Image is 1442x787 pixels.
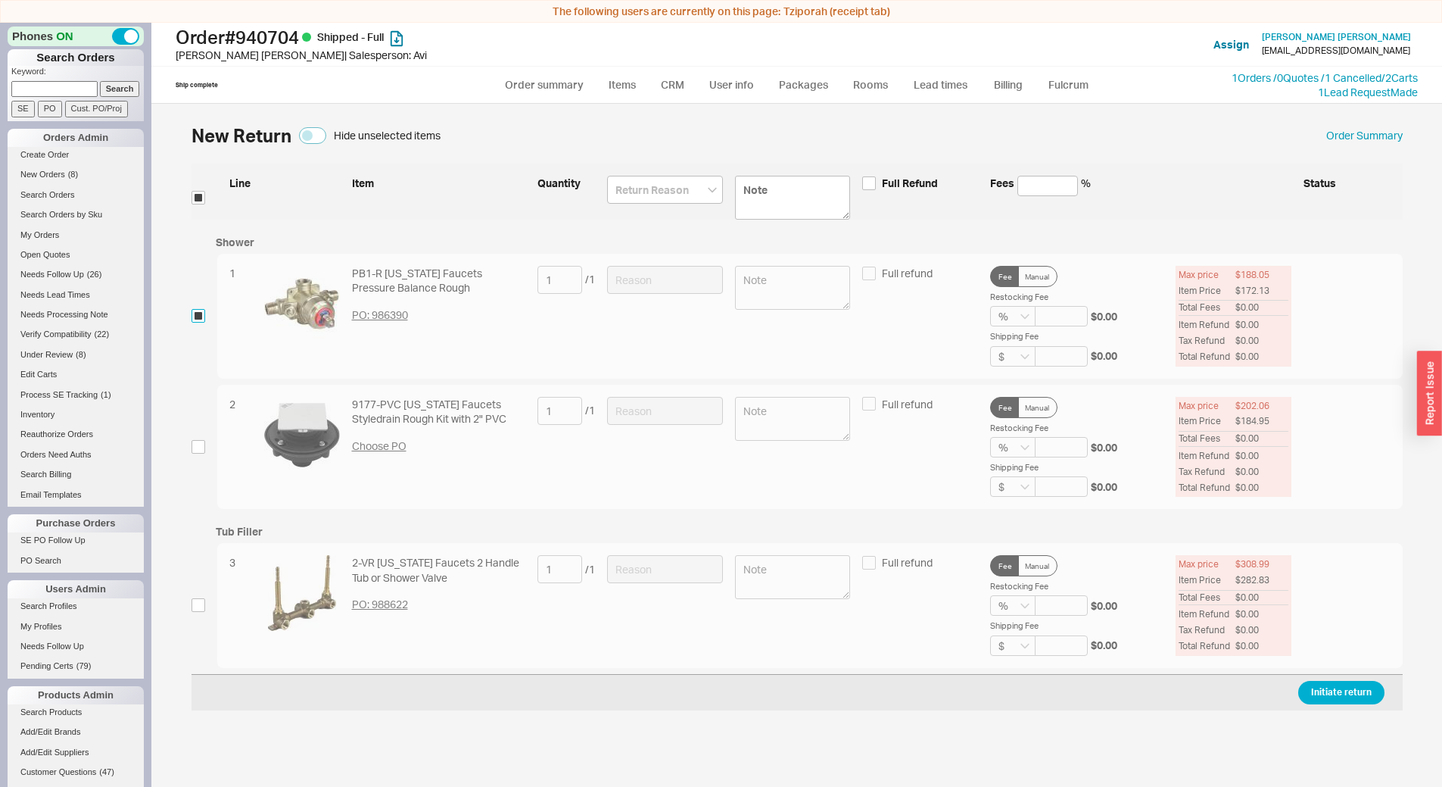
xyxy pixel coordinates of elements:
span: % [1081,176,1091,220]
div: Users Admin [8,580,144,598]
a: Needs Lead Times [8,287,144,303]
svg: open menu [708,187,717,193]
a: Under Review(8) [8,347,144,363]
div: Phones [8,27,144,46]
a: PO Search [8,553,144,569]
a: Search Orders by Sku [8,207,144,223]
span: Full Refund [882,176,938,191]
div: Hide unselected items [334,128,441,143]
span: Needs Follow Up [20,642,84,651]
a: User info [698,71,765,98]
h1: Order # 940704 [176,27,725,48]
span: Verify Compatibility [20,329,92,339]
span: Initiate return [1311,683,1372,701]
div: [PERSON_NAME] [PERSON_NAME] | Salesperson: Avi [176,48,725,63]
span: Pending Certs [20,661,73,670]
a: Search Billing [8,467,144,483]
h1: Search Orders [8,49,144,66]
div: Purchase Orders [8,514,144,532]
input: Return Reason [607,176,723,204]
a: Customer Questions(47) [8,764,144,780]
div: Tub Filler [216,524,1403,539]
a: Edit Carts [8,367,144,383]
a: Reauthorize Orders [8,426,144,442]
span: Fees [990,176,1014,220]
a: Needs Processing Note [8,307,144,323]
a: Email Templates [8,487,144,503]
button: Assign [1213,37,1249,52]
a: 1Orders /0Quotes /1 Cancelled [1232,71,1381,84]
a: My Orders [8,227,144,243]
span: New Orders [20,170,65,179]
a: CRM [650,71,695,98]
a: New Orders(8) [8,167,144,183]
div: [EMAIL_ADDRESS][DOMAIN_NAME] [1262,45,1410,56]
span: Needs Follow Up [20,270,84,279]
div: The following users are currently on this page: [4,4,1438,19]
a: Add/Edit Brands [8,724,144,740]
span: Status [1303,176,1391,220]
p: Keyword: [11,66,144,81]
span: Process SE Tracking [20,390,98,399]
a: [PERSON_NAME] [PERSON_NAME] [1262,32,1411,42]
span: Customer Questions [20,767,96,776]
span: Item [352,176,525,220]
div: Shower [216,235,1403,250]
h1: New Return [192,126,291,145]
span: Shipped - Full [317,30,384,43]
a: Open Quotes [8,247,144,263]
span: ( 8 ) [76,350,86,359]
span: ( 1 ) [101,390,111,399]
a: Search Orders [8,187,144,203]
span: ( 26 ) [87,270,102,279]
span: Line [229,176,252,220]
input: Cust. PO/Proj [65,101,128,117]
span: Tziporah (receipt tab) [783,5,890,17]
a: Pending Certs(79) [8,658,144,674]
a: Order summary [494,71,595,98]
span: Quantity [537,176,595,220]
span: Needs Processing Note [20,310,108,319]
span: ( 8 ) [68,170,78,179]
a: Rooms [842,71,899,98]
input: SE [11,101,35,117]
span: ( 47 ) [99,767,114,776]
a: Orders Need Auths [8,447,144,463]
a: Billing [982,71,1035,98]
a: Inventory [8,407,144,423]
a: Needs Follow Up(26) [8,267,144,283]
a: Add/Edit Suppliers [8,745,144,760]
a: Needs Follow Up [8,639,144,654]
span: Under Review [20,350,73,359]
a: Verify Compatibility(22) [8,326,144,342]
span: [PERSON_NAME] [PERSON_NAME] [1262,31,1411,42]
a: Search Profiles [8,598,144,614]
input: PO [38,101,62,117]
a: Items [598,71,647,98]
a: /2Carts [1381,71,1418,84]
a: Lead times [902,71,979,98]
span: ( 79 ) [76,661,92,670]
a: Order Summary [1326,128,1403,143]
button: Initiate return [1298,681,1384,704]
button: Hide unselected items [299,127,326,144]
span: ON [56,28,73,44]
div: Products Admin [8,686,144,704]
a: SE PO Follow Up [8,532,144,548]
div: Ship complete [176,81,218,89]
a: Search Products [8,704,144,720]
a: Process SE Tracking(1) [8,387,144,403]
a: Create Order [8,147,144,163]
a: Packages [768,71,839,98]
a: Fulcrum [1038,71,1100,98]
div: Orders Admin [8,129,144,147]
span: ( 22 ) [95,329,110,339]
input: Search [100,81,140,97]
a: My Profiles [8,619,144,635]
a: 1Lead RequestMade [1318,86,1418,98]
input: Full Refund [862,176,876,190]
